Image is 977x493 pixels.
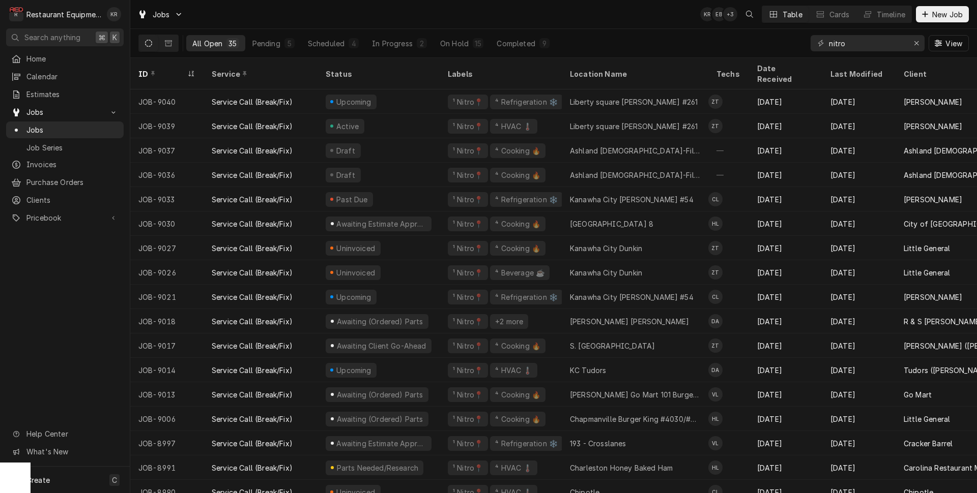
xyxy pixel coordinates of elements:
[708,290,723,304] div: Cole Livingston's Avatar
[494,243,541,254] div: ⁴ Cooking 🔥
[541,38,548,49] div: 9
[904,121,962,132] div: [PERSON_NAME]
[26,159,119,170] span: Invoices
[335,194,369,205] div: Past Due
[494,267,545,278] div: ⁴ Beverage ☕
[153,9,170,20] span: Jobs
[212,267,293,278] div: Service Call (Break/Fix)
[26,476,50,484] span: Create
[494,414,541,424] div: ⁴ Cooking 🔥
[452,194,484,205] div: ¹ Nitro📍
[749,89,822,114] div: [DATE]
[570,194,694,205] div: Kanawha City [PERSON_NAME] #54
[112,475,117,485] span: C
[494,463,533,473] div: ⁴ HVAC 🌡️
[452,267,484,278] div: ¹ Nitro📍
[26,9,101,20] div: Restaurant Equipment Diagnostics
[212,170,293,180] div: Service Call (Break/Fix)
[335,365,373,376] div: Upcoming
[570,170,700,180] div: Ashland [DEMOGRAPHIC_DATA]-Fil-A
[130,114,204,138] div: JOB-9039
[440,38,469,49] div: On Hold
[822,455,896,480] div: [DATE]
[212,69,307,79] div: Service
[6,174,124,191] a: Purchase Orders
[212,219,293,229] div: Service Call (Break/Fix)
[700,7,714,21] div: Kelli Robinette's Avatar
[212,145,293,156] div: Service Call (Break/Fix)
[708,363,723,377] div: Dakota Arthur's Avatar
[6,425,124,442] a: Go to Help Center
[26,428,118,439] span: Help Center
[212,292,293,302] div: Service Call (Break/Fix)
[452,219,484,229] div: ¹ Nitro📍
[943,38,964,49] span: View
[26,142,119,153] span: Job Series
[6,28,124,46] button: Search anything⌘K
[822,407,896,431] div: [DATE]
[130,285,204,309] div: JOB-9021
[335,243,377,254] div: Uninvoiced
[570,365,606,376] div: KC Tudors
[749,260,822,285] div: [DATE]
[822,382,896,407] div: [DATE]
[749,211,822,236] div: [DATE]
[708,163,749,187] div: —
[335,414,424,424] div: Awaiting (Ordered) Parts
[335,219,427,229] div: Awaiting Estimate Approval
[570,267,642,278] div: Kanawha City Dunkin
[228,38,237,49] div: 35
[494,292,559,302] div: ⁴ Refrigeration ❄️
[570,389,700,400] div: [PERSON_NAME] Go Mart 101 Burger King 23533
[708,387,723,402] div: VL
[6,209,124,226] a: Go to Pricebook
[822,236,896,260] div: [DATE]
[708,241,723,255] div: ZT
[494,145,541,156] div: ⁴ Cooking 🔥
[497,38,535,49] div: Completed
[822,187,896,211] div: [DATE]
[708,192,723,206] div: CL
[452,316,484,327] div: ¹ Nitro📍
[6,86,124,103] a: Estimates
[749,187,822,211] div: [DATE]
[822,114,896,138] div: [DATE]
[749,431,822,455] div: [DATE]
[212,243,293,254] div: Service Call (Break/Fix)
[212,414,293,424] div: Service Call (Break/Fix)
[712,7,726,21] div: EB
[908,35,925,51] button: Erase input
[708,460,723,475] div: Huston Lewis's Avatar
[107,7,121,21] div: Kelli Robinette's Avatar
[494,341,541,351] div: ⁴ Cooking 🔥
[708,192,723,206] div: Cole Livingston's Avatar
[708,119,723,133] div: Zack Tussey's Avatar
[335,170,357,180] div: Draft
[700,7,714,21] div: KR
[708,436,723,450] div: VL
[708,314,723,328] div: Dakota Arthur's Avatar
[138,69,185,79] div: ID
[822,89,896,114] div: [DATE]
[494,121,533,132] div: ⁴ HVAC 🌡️
[904,97,962,107] div: [PERSON_NAME]
[570,121,698,132] div: Liberty square [PERSON_NAME] #261
[212,316,293,327] div: Service Call (Break/Fix)
[26,212,103,223] span: Pricebook
[708,363,723,377] div: DA
[494,219,541,229] div: ⁴ Cooking 🔥
[130,333,204,358] div: JOB-9017
[822,431,896,455] div: [DATE]
[130,309,204,333] div: JOB-9018
[26,177,119,188] span: Purchase Orders
[452,292,484,302] div: ¹ Nitro📍
[335,316,424,327] div: Awaiting (Ordered) Parts
[130,358,204,382] div: JOB-9014
[708,338,723,353] div: ZT
[351,38,357,49] div: 4
[822,260,896,285] div: [DATE]
[830,69,885,79] div: Last Modified
[212,97,293,107] div: Service Call (Break/Fix)
[708,338,723,353] div: Zack Tussey's Avatar
[749,358,822,382] div: [DATE]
